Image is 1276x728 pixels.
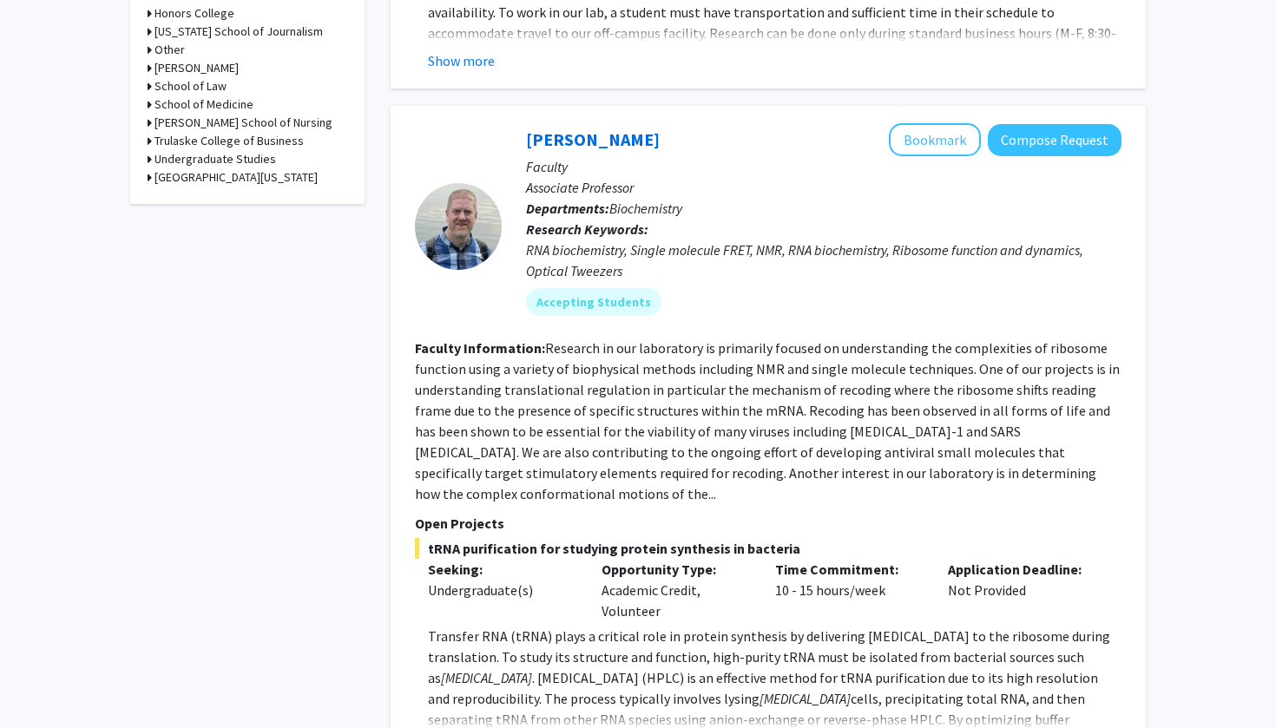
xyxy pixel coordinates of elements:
div: 10 - 15 hours/week [762,559,936,621]
span: Biochemistry [609,200,682,217]
h3: School of Law [155,77,227,95]
p: Open Projects [415,513,1121,534]
em: [MEDICAL_DATA] [760,690,851,707]
button: Show more [428,50,495,71]
button: Compose Request to Peter Cornish [988,124,1121,156]
p: Opportunity Type: [602,559,749,580]
div: Undergraduate(s) [428,580,576,600]
h3: [PERSON_NAME] [155,59,239,77]
span: . [MEDICAL_DATA] (HPLC) is an effective method for tRNA purification due to its high resolution a... [428,669,1098,707]
span: tRNA purification for studying protein synthesis in bacteria [415,538,1121,559]
em: [MEDICAL_DATA] [441,669,532,686]
button: Add Peter Cornish to Bookmarks [889,123,981,156]
h3: [PERSON_NAME] School of Nursing [155,114,332,132]
p: Associate Professor [526,177,1121,198]
mat-chip: Accepting Students [526,288,661,316]
p: Faculty [526,156,1121,177]
p: Time Commitment: [775,559,923,580]
a: [PERSON_NAME] [526,128,660,150]
b: Research Keywords: [526,220,648,238]
iframe: Chat [13,650,74,715]
b: Departments: [526,200,609,217]
h3: [GEOGRAPHIC_DATA][US_STATE] [155,168,318,187]
b: Faculty Information: [415,339,545,357]
p: Application Deadline: [948,559,1095,580]
h3: Honors College [155,4,234,23]
span: Transfer RNA (tRNA) plays a critical role in protein synthesis by delivering [MEDICAL_DATA] to th... [428,627,1110,686]
div: RNA biochemistry, Single molecule FRET, NMR, RNA biochemistry, Ribosome function and dynamics, Op... [526,239,1121,281]
h3: Trulaske College of Business [155,132,304,150]
div: Not Provided [935,559,1108,621]
div: Academic Credit, Volunteer [589,559,762,621]
h3: Undergraduate Studies [155,150,276,168]
fg-read-more: Research in our laboratory is primarily focused on understanding the complexities of ribosome fun... [415,339,1120,502]
h3: Other [155,41,185,59]
h3: School of Medicine [155,95,253,114]
p: Seeking: [428,559,576,580]
h3: [US_STATE] School of Journalism [155,23,323,41]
